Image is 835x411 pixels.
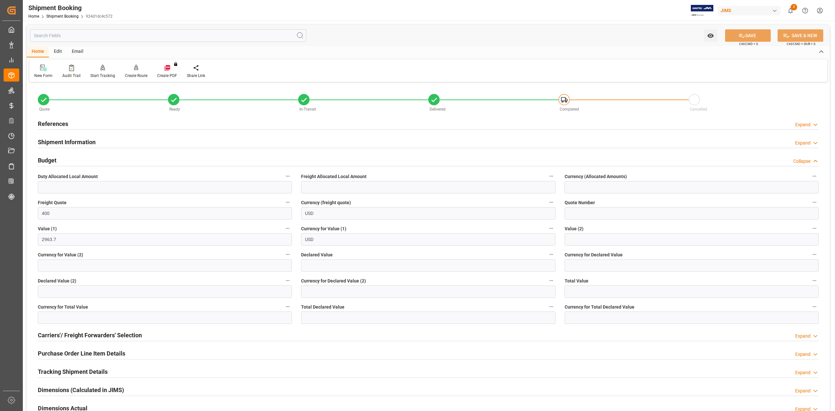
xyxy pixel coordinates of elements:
span: Freight Allocated Local Amount [301,173,367,180]
h2: Shipment Information [38,138,96,146]
a: Home [28,14,39,19]
div: Email [67,46,88,57]
div: Expand [795,388,811,394]
span: Currency for Value (1) [301,225,346,232]
span: Currency for Declared Value [565,251,623,258]
span: Ctrl/CMD + S [739,41,758,46]
button: SAVE [725,29,771,42]
button: Duty Allocated Local Amount [283,172,292,180]
span: Delivered [430,107,446,112]
span: Currency for Total Value [38,304,88,311]
div: Home [27,46,49,57]
h2: Carriers'/ Freight Forwarders' Selection [38,331,142,340]
button: JIMS [718,4,783,17]
span: Currency for Total Declared Value [565,304,634,311]
div: Shipment Booking [28,3,113,13]
button: Declared Value (2) [283,276,292,285]
span: Ready [169,107,180,112]
span: Freight Quote [38,199,67,206]
span: Currency for Declared Value (2) [301,278,366,284]
span: Total Declared Value [301,304,344,311]
div: Audit Trail [62,73,81,79]
h2: Purchase Order Line Item Details [38,349,125,358]
span: Currency for Value (2) [38,251,83,258]
span: In-Transit [299,107,316,112]
div: Expand [795,333,811,340]
div: Expand [795,121,811,128]
div: Collapse [793,158,811,165]
input: Search Fields [30,29,306,42]
span: Currency (Allocated Amounts) [565,173,627,180]
span: Currency (freight quote) [301,199,351,206]
span: Value (2) [565,225,584,232]
button: Total Value [810,276,819,285]
h2: Dimensions (Calculated in JIMS) [38,386,124,394]
button: Currency for Value (1) [547,224,555,233]
h2: Budget [38,156,56,165]
span: Cancelled [690,107,707,112]
div: Expand [795,351,811,358]
button: Currency for Total Declared Value [810,302,819,311]
button: Freight Quote [283,198,292,206]
button: open menu [704,29,717,42]
div: Create Route [125,73,147,79]
button: Freight Allocated Local Amount [547,172,555,180]
button: Currency for Total Value [283,302,292,311]
span: Total Value [565,278,588,284]
button: Help Center [798,3,812,18]
div: Expand [795,369,811,376]
button: Currency for Declared Value (2) [547,276,555,285]
div: New Form [34,73,53,79]
div: Edit [49,46,67,57]
div: Expand [795,140,811,146]
span: Duty Allocated Local Amount [38,173,98,180]
h2: References [38,119,68,128]
button: Currency for Value (2) [283,250,292,259]
div: Start Tracking [90,73,115,79]
button: Value (1) [283,224,292,233]
button: Value (2) [810,224,819,233]
button: Currency (Allocated Amounts) [810,172,819,180]
button: Total Declared Value [547,302,555,311]
h2: Tracking Shipment Details [38,367,108,376]
span: Value (1) [38,225,57,232]
span: Ctrl/CMD + Shift + S [787,41,815,46]
span: Declared Value [301,251,333,258]
span: Quote Number [565,199,595,206]
span: Completed [560,107,579,112]
a: Shipment Booking [46,14,79,19]
div: Share Link [187,73,205,79]
span: 2 [791,4,797,10]
div: JIMS [718,6,781,15]
button: Declared Value [547,250,555,259]
button: SAVE & NEW [778,29,823,42]
button: Currency for Declared Value [810,250,819,259]
span: Quote [39,107,50,112]
button: Currency (freight quote) [547,198,555,206]
button: Quote Number [810,198,819,206]
span: Declared Value (2) [38,278,76,284]
button: show 2 new notifications [783,3,798,18]
img: Exertis%20JAM%20-%20Email%20Logo.jpg_1722504956.jpg [691,5,713,16]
